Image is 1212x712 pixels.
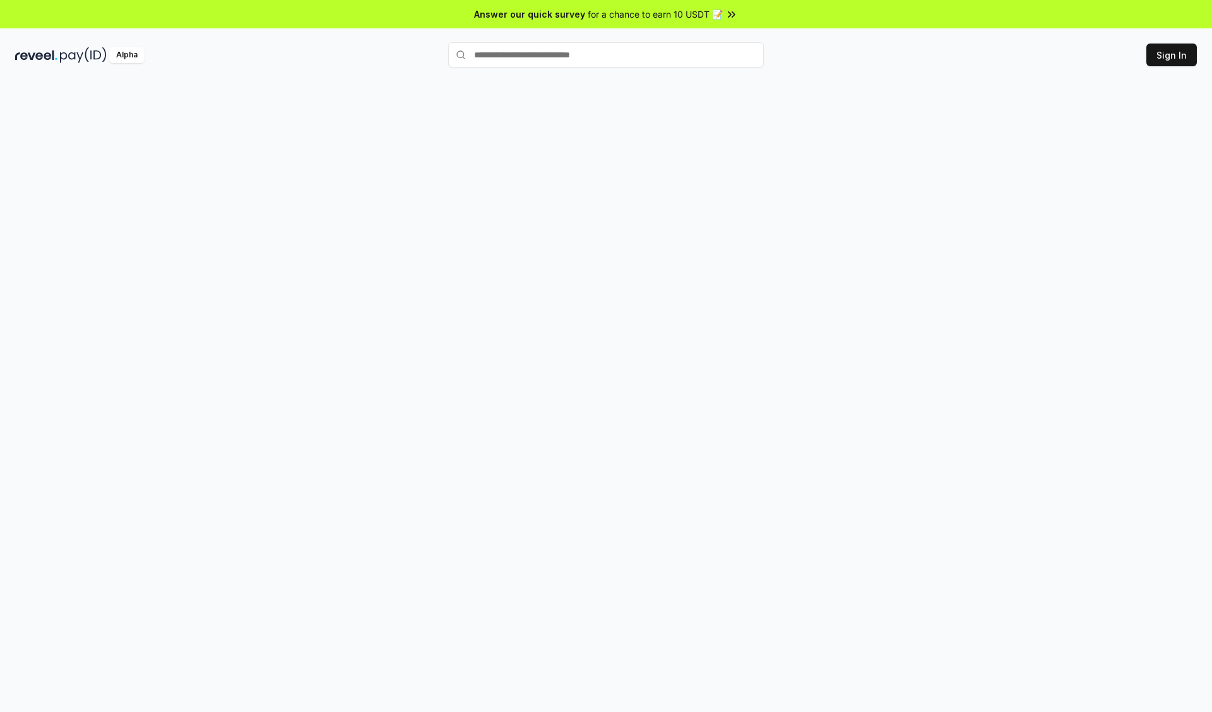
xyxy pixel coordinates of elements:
button: Sign In [1146,44,1197,66]
span: for a chance to earn 10 USDT 📝 [588,8,723,21]
span: Answer our quick survey [474,8,585,21]
div: Alpha [109,47,145,63]
img: reveel_dark [15,47,57,63]
img: pay_id [60,47,107,63]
